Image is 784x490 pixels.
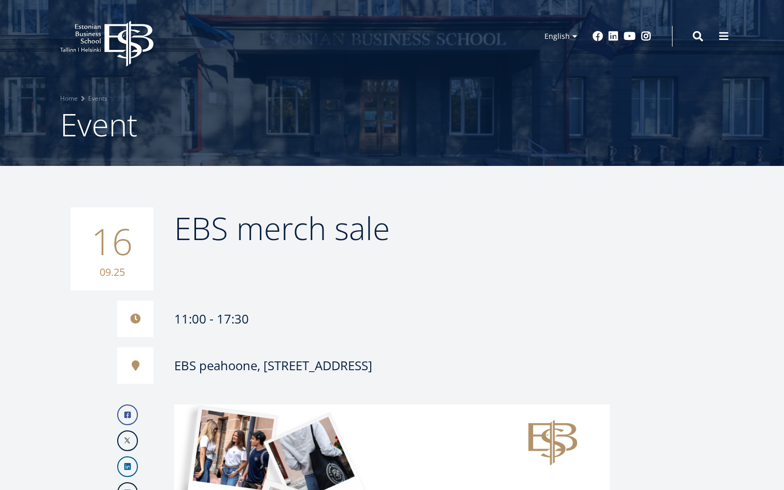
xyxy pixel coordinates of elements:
a: Facebook [117,404,138,425]
span: EBS merch sale [174,207,390,249]
a: Youtube [624,31,636,41]
a: Linkedin [608,31,619,41]
a: Events [88,93,107,104]
a: Instagram [641,31,651,41]
div: 16 [71,207,153,290]
a: Facebook [593,31,603,41]
small: 09.25 [81,264,143,280]
div: EBS peahoone, [STREET_ADDRESS] [174,358,372,373]
h1: Event [60,104,724,145]
a: Linkedin [117,456,138,477]
div: 11:00 - 17:30 [117,301,610,337]
img: X [118,431,137,450]
a: Home [60,93,78,104]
